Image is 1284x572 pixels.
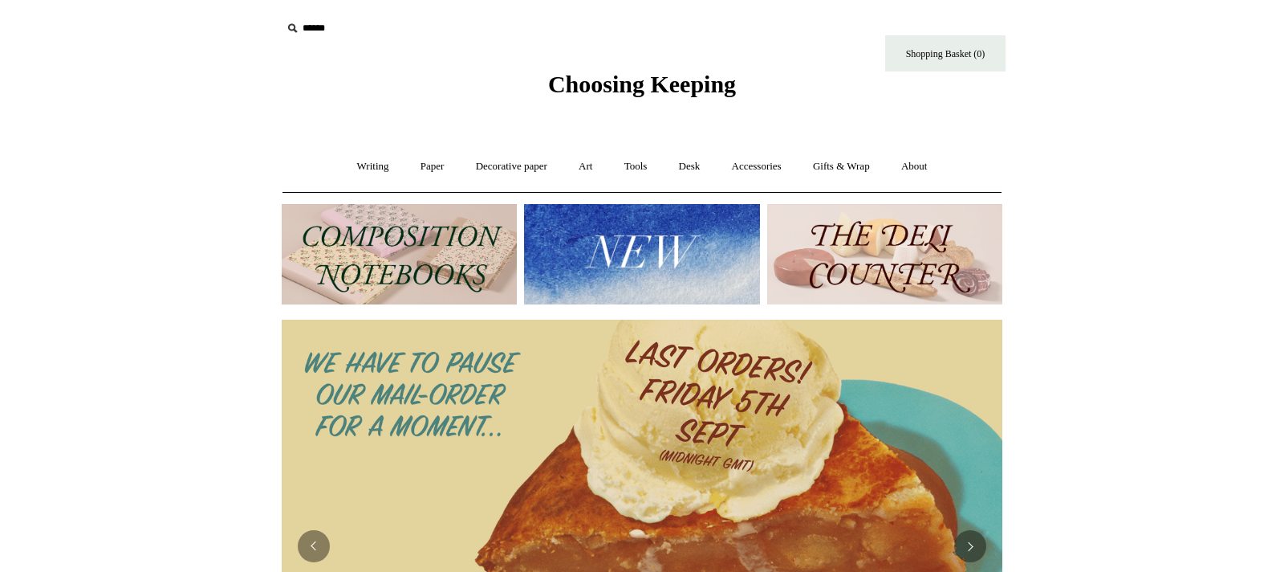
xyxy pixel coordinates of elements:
button: Next [954,530,986,562]
a: Desk [664,145,715,188]
span: Choosing Keeping [548,71,736,97]
a: Paper [406,145,459,188]
img: New.jpg__PID:f73bdf93-380a-4a35-bcfe-7823039498e1 [524,204,759,304]
a: Writing [343,145,404,188]
a: About [887,145,942,188]
a: Decorative paper [461,145,562,188]
a: Tools [610,145,662,188]
button: Previous [298,530,330,562]
a: Art [564,145,607,188]
img: The Deli Counter [767,204,1002,304]
a: Choosing Keeping [548,84,736,95]
a: Accessories [717,145,796,188]
a: Gifts & Wrap [798,145,884,188]
img: 202302 Composition ledgers.jpg__PID:69722ee6-fa44-49dd-a067-31375e5d54ec [282,204,517,304]
a: Shopping Basket (0) [885,35,1006,71]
